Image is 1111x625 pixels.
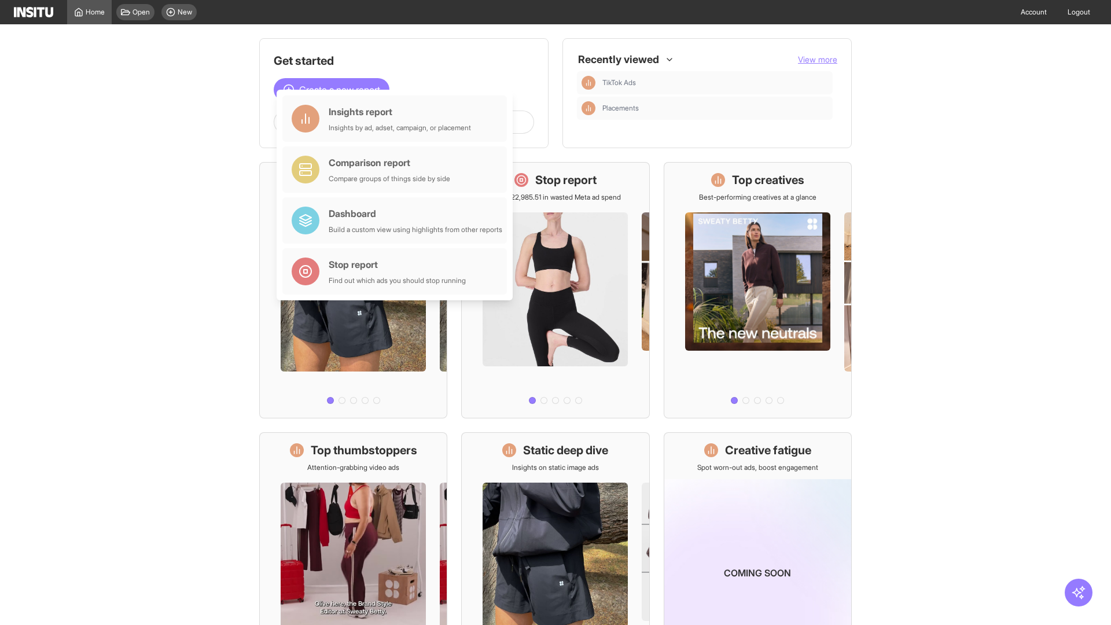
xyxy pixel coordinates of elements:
[582,76,595,90] div: Insights
[602,78,636,87] span: TikTok Ads
[582,101,595,115] div: Insights
[329,276,466,285] div: Find out which ads you should stop running
[329,123,471,133] div: Insights by ad, adset, campaign, or placement
[732,172,804,188] h1: Top creatives
[329,174,450,183] div: Compare groups of things side by side
[274,53,534,69] h1: Get started
[14,7,53,17] img: Logo
[512,463,599,472] p: Insights on static image ads
[133,8,150,17] span: Open
[329,156,450,170] div: Comparison report
[461,162,649,418] a: Stop reportSave £22,985.51 in wasted Meta ad spend
[535,172,597,188] h1: Stop report
[798,54,837,64] span: View more
[329,105,471,119] div: Insights report
[329,207,502,220] div: Dashboard
[329,258,466,271] div: Stop report
[798,54,837,65] button: View more
[274,78,389,101] button: Create a new report
[299,83,380,97] span: Create a new report
[523,442,608,458] h1: Static deep dive
[329,225,502,234] div: Build a custom view using highlights from other reports
[602,78,828,87] span: TikTok Ads
[259,162,447,418] a: What's live nowSee all active ads instantly
[602,104,639,113] span: Placements
[86,8,105,17] span: Home
[307,463,399,472] p: Attention-grabbing video ads
[178,8,192,17] span: New
[699,193,816,202] p: Best-performing creatives at a glance
[602,104,828,113] span: Placements
[664,162,852,418] a: Top creativesBest-performing creatives at a glance
[311,442,417,458] h1: Top thumbstoppers
[490,193,621,202] p: Save £22,985.51 in wasted Meta ad spend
